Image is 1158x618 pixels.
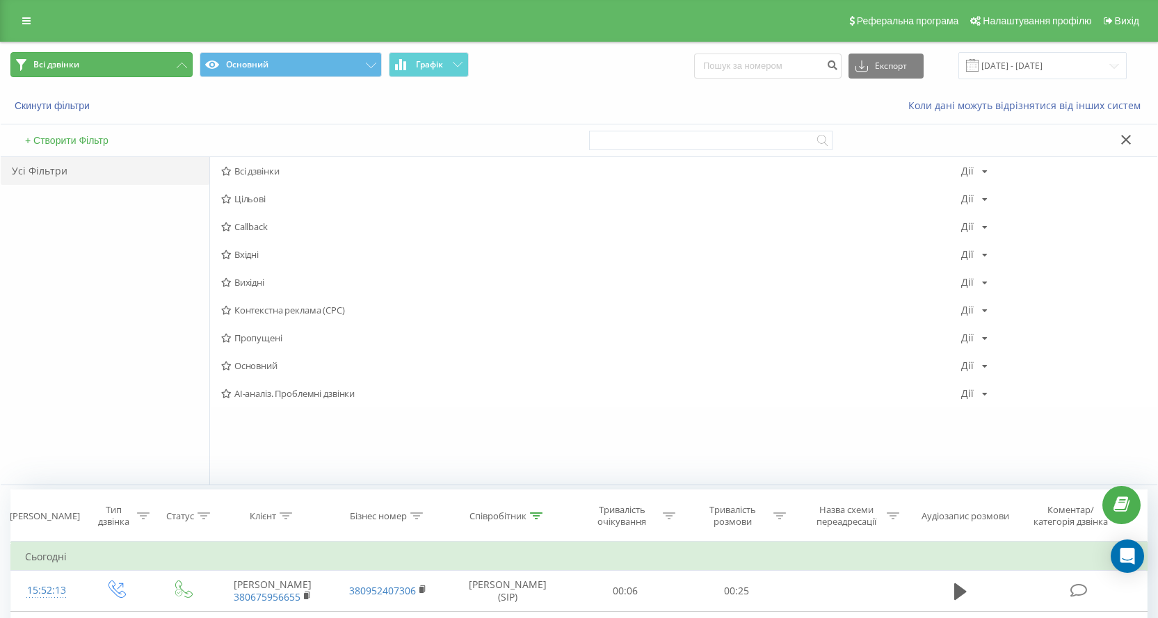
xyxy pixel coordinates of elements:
button: Основний [200,52,382,77]
span: Всі дзвінки [33,59,79,70]
div: Дії [961,305,974,315]
span: Вихід [1115,15,1139,26]
span: Контекстна реклама (CPC) [221,305,961,315]
div: Тип дзвінка [94,504,133,528]
div: [PERSON_NAME] [10,510,80,522]
span: Вихідні [221,277,961,287]
div: Бізнес номер [350,510,407,522]
div: Коментар/категорія дзвінка [1030,504,1111,528]
input: Пошук за номером [694,54,842,79]
button: + Створити Фільтр [21,134,113,147]
button: Скинути фільтри [10,99,97,112]
td: [PERSON_NAME] (SIP) [446,571,570,611]
span: Налаштування профілю [983,15,1091,26]
span: Всі дзвінки [221,166,961,176]
div: Назва схеми переадресації [809,504,883,528]
div: Дії [961,277,974,287]
span: Цільові [221,194,961,204]
button: Всі дзвінки [10,52,193,77]
div: Усі Фільтри [1,157,209,185]
div: Клієнт [250,510,276,522]
div: 15:52:13 [25,577,68,604]
span: Графік [416,60,443,70]
div: Аудіозапис розмови [922,510,1009,522]
div: Тривалість розмови [695,504,770,528]
div: Тривалість очікування [585,504,659,528]
div: Співробітник [469,510,526,522]
div: Дії [961,361,974,371]
button: Експорт [849,54,924,79]
td: 00:25 [681,571,792,611]
button: Закрити [1116,133,1136,148]
span: Основний [221,361,961,371]
a: 380675956655 [234,590,300,603]
td: Сьогодні [11,543,1148,571]
span: Реферальна програма [857,15,959,26]
a: Коли дані можуть відрізнятися вiд інших систем [908,99,1148,112]
div: Статус [166,510,194,522]
span: Вхідні [221,250,961,259]
td: 00:06 [570,571,681,611]
span: Пропущені [221,333,961,343]
div: Дії [961,222,974,231]
div: Дії [961,166,974,176]
td: [PERSON_NAME] [215,571,330,611]
div: Дії [961,333,974,343]
span: Callback [221,222,961,231]
button: Графік [389,52,469,77]
div: Open Intercom Messenger [1111,539,1144,573]
div: Дії [961,194,974,204]
span: AI-аналіз. Проблемні дзвінки [221,389,961,398]
div: Дії [961,389,974,398]
div: Дії [961,250,974,259]
a: 380952407306 [349,584,416,597]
